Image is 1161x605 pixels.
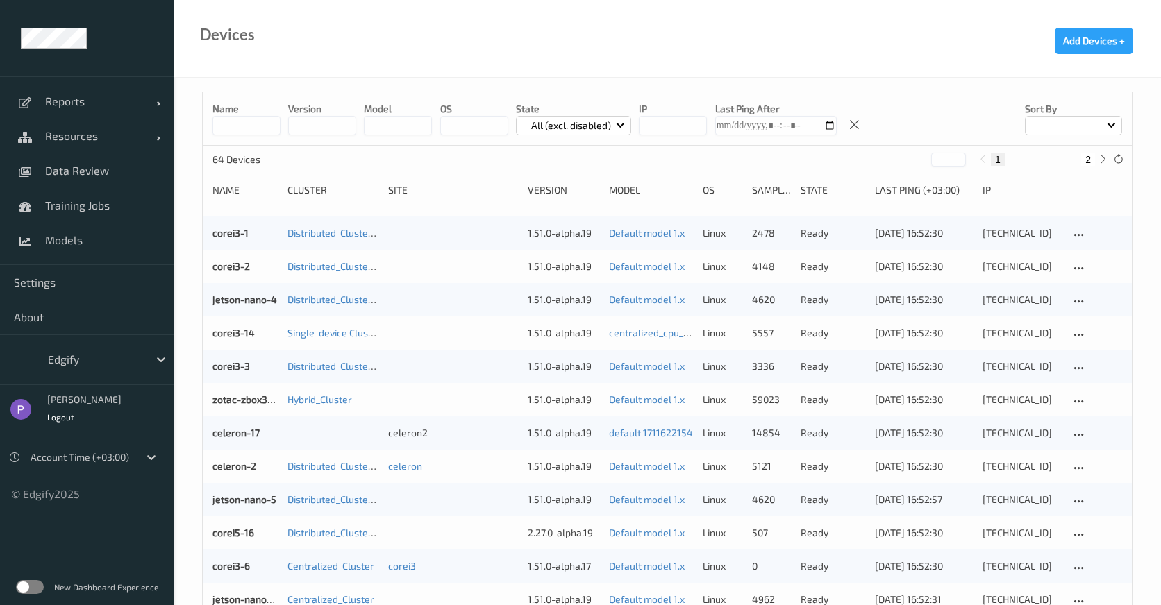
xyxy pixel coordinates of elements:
div: [TECHNICAL_ID] [983,259,1060,273]
a: jetson-nano-13 [212,593,281,605]
a: Default model 1.x [609,560,685,572]
div: 1.51.0-alpha.19 [528,393,599,407]
div: 4620 [752,493,791,506]
a: corei5-16 [212,527,254,538]
div: 1.51.0-alpha.19 [528,493,599,506]
div: 1.51.0-alpha.19 [528,359,599,373]
div: Samples [752,183,791,197]
a: Default model 1.x [609,460,685,472]
a: Default model 1.x [609,593,685,605]
a: corei3 [388,560,416,572]
div: [DATE] 16:52:30 [875,359,972,373]
div: 2.27.0-alpha.19 [528,526,599,540]
div: 5121 [752,459,791,473]
div: 14854 [752,426,791,440]
p: Name [212,102,281,116]
p: OS [440,102,508,116]
p: model [364,102,432,116]
div: version [528,183,599,197]
div: [TECHNICAL_ID] [983,426,1060,440]
div: Name [212,183,278,197]
a: zotac-zbox3060-1 [212,393,292,405]
div: [DATE] 16:52:30 [875,393,972,407]
a: Single-device Cluster [287,327,381,339]
p: linux [703,426,742,440]
p: linux [703,526,742,540]
div: Site [388,183,518,197]
div: 1.51.0-alpha.19 [528,426,599,440]
div: [TECHNICAL_ID] [983,559,1060,573]
a: Default model 1.x [609,293,685,305]
p: ready [801,393,866,407]
a: Distributed_Cluster_Corei3 [287,260,405,272]
a: Default model 1.x [609,360,685,372]
p: ready [801,426,866,440]
a: Default model 1.x [609,260,685,272]
div: Devices [200,28,255,42]
div: [DATE] 16:52:30 [875,559,972,573]
div: 59023 [752,393,791,407]
a: corei3-14 [212,327,255,339]
a: Distributed_Cluster_Corei5 [287,527,405,538]
a: celeron-17 [212,427,260,438]
div: 507 [752,526,791,540]
div: [TECHNICAL_ID] [983,226,1060,240]
a: default 1711622154 [609,427,693,438]
div: ip [983,183,1060,197]
div: [TECHNICAL_ID] [983,293,1060,307]
div: [DATE] 16:52:30 [875,459,972,473]
p: linux [703,459,742,473]
div: 3336 [752,359,791,373]
a: corei3-2 [212,260,250,272]
div: [DATE] 16:52:30 [875,293,972,307]
div: 4620 [752,293,791,307]
p: Sort by [1025,102,1122,116]
div: [DATE] 16:52:30 [875,259,972,273]
p: Last Ping After [715,102,837,116]
p: linux [703,326,742,340]
p: linux [703,293,742,307]
p: ready [801,359,866,373]
a: Default model 1.x [609,527,685,538]
div: celeron2 [388,426,518,440]
a: corei3-1 [212,227,249,239]
div: 4148 [752,259,791,273]
div: [TECHNICAL_ID] [983,526,1060,540]
a: Distributed_Cluster_JetsonNano [287,293,428,305]
p: ready [801,259,866,273]
a: Default model 1.x [609,227,685,239]
a: Centralized_Cluster [287,560,374,572]
a: Distributed_Cluster_JetsonNano [287,493,428,505]
div: [TECHNICAL_ID] [983,359,1060,373]
p: linux [703,359,742,373]
p: linux [703,226,742,240]
p: All (excl. disabled) [526,119,616,133]
p: State [516,102,632,116]
div: 1.51.0-alpha.19 [528,259,599,273]
a: jetson-nano-4 [212,293,277,305]
p: IP [639,102,707,116]
div: 1.51.0-alpha.19 [528,459,599,473]
a: celeron-2 [212,460,256,472]
div: [DATE] 16:52:57 [875,493,972,506]
div: 1.51.0-alpha.19 [528,226,599,240]
p: linux [703,559,742,573]
div: 0 [752,559,791,573]
a: Hybrid_Cluster [287,393,352,405]
p: version [288,102,356,116]
div: OS [703,183,742,197]
div: Cluster [287,183,378,197]
p: ready [801,293,866,307]
a: Default model 1.x [609,393,685,405]
a: centralized_cpu_5_epochs [DATE] 15:59 [DATE] 12:59 Auto Save [609,327,885,339]
div: State [801,183,866,197]
div: 1.51.0-alpha.17 [528,559,599,573]
p: ready [801,326,866,340]
div: Model [609,183,694,197]
div: Last Ping (+03:00) [875,183,972,197]
div: [TECHNICAL_ID] [983,459,1060,473]
button: 2 [1081,153,1095,166]
a: corei3-3 [212,360,250,372]
p: ready [801,493,866,506]
div: [DATE] 16:52:30 [875,526,972,540]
